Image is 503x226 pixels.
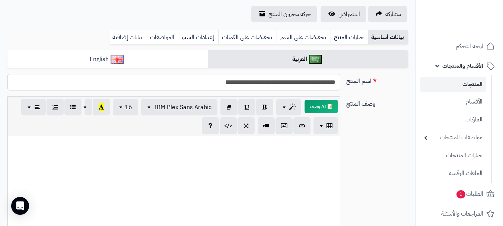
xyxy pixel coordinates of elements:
[155,103,211,112] span: IBM Plex Sans Arabic
[420,77,486,92] a: المنتجات
[338,10,360,19] span: استعراض
[309,55,322,64] img: العربية
[442,61,483,71] span: الأقسام والمنتجات
[420,205,499,223] a: المراجعات والأسئلة
[11,197,29,215] div: Open Intercom Messenger
[113,99,138,115] button: 16
[456,41,483,51] span: لوحة التحكم
[251,6,317,22] a: حركة مخزون المنتج
[420,37,499,55] a: لوحة التحكم
[420,147,486,163] a: خيارات المنتجات
[368,6,407,22] a: مشاركه
[343,74,411,86] label: اسم المنتج
[111,55,124,64] img: English
[125,103,132,112] span: 16
[141,99,217,115] button: IBM Plex Sans Arabic
[420,112,486,128] a: الماركات
[109,30,147,45] a: بيانات إضافية
[179,30,219,45] a: إعدادات السيو
[305,100,338,113] button: 📝 AI وصف
[452,21,496,36] img: logo-2.png
[331,30,368,45] a: خيارات المنتج
[219,30,277,45] a: تخفيضات على الكميات
[277,30,331,45] a: تخفيضات على السعر
[420,94,486,110] a: الأقسام
[343,96,411,108] label: وصف المنتج
[208,50,408,69] a: العربية
[385,10,401,19] span: مشاركه
[441,209,483,219] span: المراجعات والأسئلة
[268,10,311,19] span: حركة مخزون المنتج
[456,189,483,199] span: الطلبات
[7,50,208,69] a: English
[420,165,486,181] a: الملفات الرقمية
[368,30,408,45] a: بيانات أساسية
[321,6,366,22] a: استعراض
[147,30,179,45] a: المواصفات
[420,130,486,146] a: مواصفات المنتجات
[420,185,499,203] a: الطلبات1
[456,190,465,198] span: 1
